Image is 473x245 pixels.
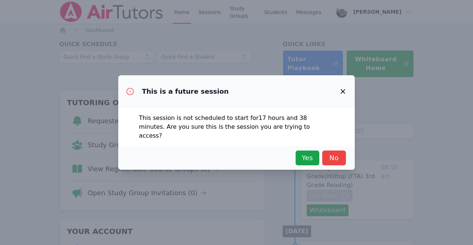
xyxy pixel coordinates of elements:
[326,153,342,163] span: No
[296,151,319,165] button: Yes
[322,151,346,165] button: No
[299,153,316,163] span: Yes
[139,114,334,140] p: This session is not scheduled to start for 17 hours and 38 minutes . Are you sure this is the ses...
[142,87,229,96] h3: This is a future session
